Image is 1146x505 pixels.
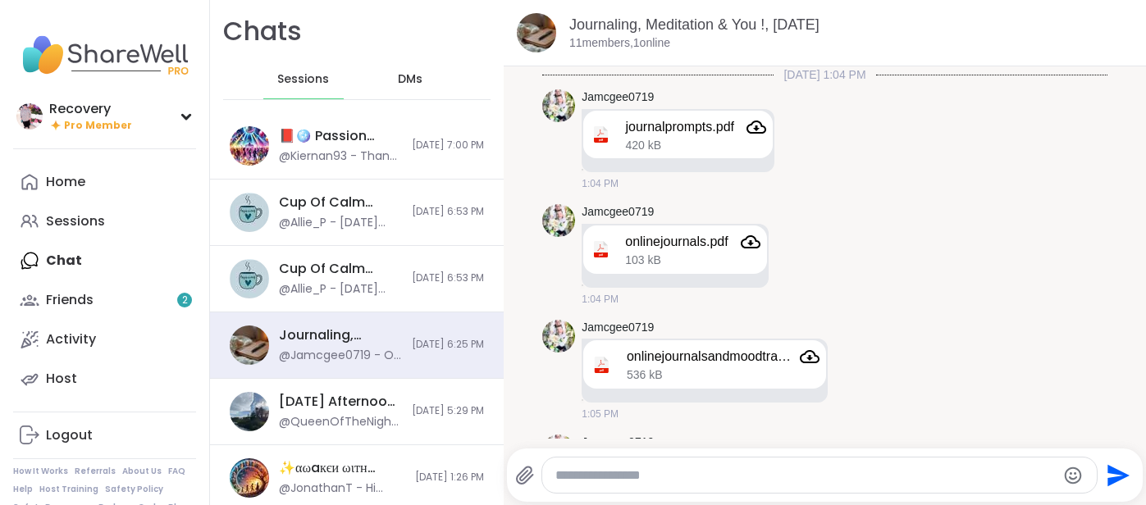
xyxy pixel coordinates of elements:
a: How It Works [13,466,68,477]
img: https://sharewell-space-live.sfo3.digitaloceanspaces.com/user-generated/3602621c-eaa5-4082-863a-9... [542,204,575,237]
div: [DATE] Afternoon Body Doublers and Chillers!, [DATE] [279,393,402,411]
span: [DATE] 6:53 PM [412,271,484,285]
div: @Allie_P - [DATE] Motivation [DATE] Positive Word Association - Choose a positive word that begin... [279,215,402,231]
span: [DATE] 5:29 PM [412,404,484,418]
textarea: Type your message [555,467,1057,484]
div: @Jamcgee0719 - Of course welcome I hope u will be back next time [279,348,402,364]
span: 1:04 PM [582,176,619,191]
a: Attachment [800,347,820,366]
img: https://sharewell-space-live.sfo3.digitaloceanspaces.com/user-generated/3602621c-eaa5-4082-863a-9... [542,89,575,122]
a: Jamcgee0719 [582,89,654,106]
img: Recovery [16,103,43,130]
a: Safety Policy [105,484,163,495]
div: @QueenOfTheNight - [URL][DOMAIN_NAME] [279,414,402,430]
span: 1:04 PM [582,292,619,307]
div: @Allie_P - [DATE] Motivation [DATE] Positive Word Association - Choose a positive word that begin... [279,281,402,298]
span: 536 kB [627,368,663,382]
a: Referrals [75,466,116,477]
a: Friends2 [13,280,196,320]
div: Cup Of Calm Cafe, [DATE] [279,193,402,212]
span: Pro Member [64,119,132,133]
div: @JonathanT - Hi everyone! I just signed up for @lyssa “Awaken With Beautiful Souls” session. The ... [279,480,405,497]
a: Attachment [741,232,760,252]
a: Activity [13,320,196,359]
div: @Kiernan93 - Thank you!! [279,148,402,165]
a: Attachment [746,117,766,137]
a: FAQ [168,466,185,477]
div: Cup Of Calm Cafe, [DATE] [279,260,402,278]
span: [DATE] 1:04 PM [774,66,875,83]
div: journalprompts.pdf [625,119,734,135]
div: Sessions [46,212,105,230]
img: https://sharewell-space-live.sfo3.digitaloceanspaces.com/user-generated/3602621c-eaa5-4082-863a-9... [542,434,575,467]
div: Activity [46,330,96,348]
img: Journaling, Meditation & You !, Aug 09 [230,325,269,365]
img: Journaling, Meditation & You !, Aug 09 [517,13,556,52]
div: Home [46,173,85,191]
div: onlinejournals.pdf [625,234,728,250]
span: [DATE] 6:53 PM [412,205,484,219]
a: Jamcgee0719 [582,434,654,451]
button: Emoji picker [1063,466,1083,485]
img: 📕🪩 Passion Party💃🎶, Aug 09 [230,126,269,166]
span: 103 kB [625,253,661,267]
div: Friends [46,291,94,309]
h1: Chats [223,13,302,50]
a: Host Training [39,484,98,495]
div: onlinejournalsandmoodtrackers.pdf [627,348,793,365]
div: ✨αωaкєи ωιтн вєαυтιfυℓ ѕσυℓѕ✨, [DATE] [279,459,405,477]
div: Host [46,370,77,388]
a: Jamcgee0719 [582,320,654,336]
img: ShareWell Nav Logo [13,26,196,84]
button: Send [1098,457,1135,494]
div: 📕🪩 Passion Party💃🎶, [DATE] [279,127,402,145]
span: DMs [398,71,422,88]
a: Logout [13,416,196,455]
a: Host [13,359,196,398]
span: [DATE] 1:26 PM [415,471,484,485]
span: [DATE] 7:00 PM [412,139,484,152]
span: [DATE] 6:25 PM [412,338,484,352]
div: Recovery [49,100,132,118]
a: Sessions [13,202,196,241]
span: 2 [182,293,188,307]
img: Saturday Afternoon Body Doublers and Chillers!, Aug 09 [230,392,269,431]
a: Help [13,484,33,495]
a: Journaling, Meditation & You !, [DATE] [569,16,820,33]
div: Logout [46,426,93,444]
img: https://sharewell-space-live.sfo3.digitaloceanspaces.com/user-generated/3602621c-eaa5-4082-863a-9... [542,320,575,353]
img: Cup Of Calm Cafe, Aug 10 [230,259,269,298]
div: Journaling, Meditation & You !, [DATE] [279,326,402,344]
span: 420 kB [625,139,661,152]
a: About Us [122,466,162,477]
a: Home [13,162,196,202]
a: Jamcgee0719 [582,204,654,221]
img: ✨αωaкєи ωιтн вєαυтιfυℓ ѕσυℓѕ✨, Aug 10 [230,458,269,498]
span: Sessions [277,71,329,88]
img: Cup Of Calm Cafe, Aug 09 [230,193,269,232]
p: 11 members, 1 online [569,35,670,52]
iframe: Spotlight [435,72,448,85]
span: 1:05 PM [582,407,619,421]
